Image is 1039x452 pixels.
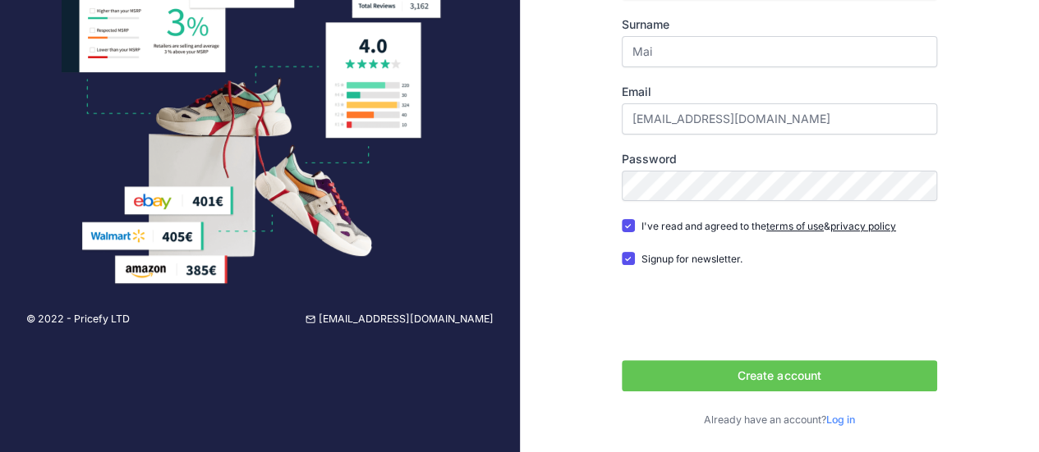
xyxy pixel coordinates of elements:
span: Signup for newsletter. [641,253,742,265]
label: Password [622,151,937,167]
p: © 2022 - Pricefy LTD [26,312,130,327]
label: Email [622,84,937,100]
a: terms of use [766,220,824,232]
a: privacy policy [830,220,896,232]
button: Create account [622,360,937,391]
iframe: reCAPTCHA [622,283,871,347]
span: I've read and agreed to the & [641,220,896,232]
a: Log in [826,413,855,426]
label: Surname [622,16,937,33]
a: [EMAIL_ADDRESS][DOMAIN_NAME] [306,312,494,327]
p: Already have an account? [622,413,937,428]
